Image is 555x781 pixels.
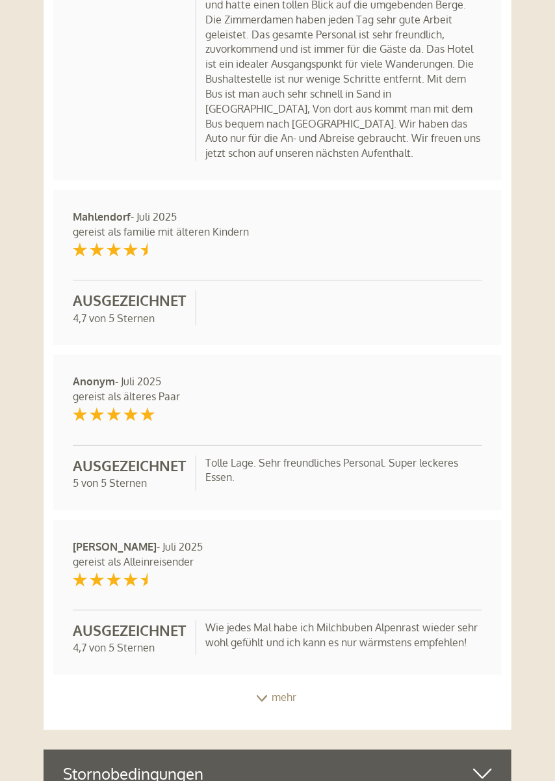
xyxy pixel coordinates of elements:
div: 4,7 von 5 Sternen [63,290,196,325]
div: gereist als Alleinreisender [73,555,482,569]
small: 10:38 [19,63,210,72]
div: 4,7 von 5 Sternen [63,620,196,655]
div: mehr [44,685,511,710]
strong: Mahlendorf [73,210,131,223]
strong: [PERSON_NAME] [73,540,157,553]
button: Senden [341,337,429,366]
div: Ausgezeichnet [73,456,186,476]
div: - Juli 2025 [63,540,492,569]
div: Ausgezeichnet [73,290,186,310]
div: Berghotel Alpenrast [19,38,210,48]
div: Guten Tag, wie können wir Ihnen helfen? [10,35,216,75]
div: - Juli 2025 [63,210,492,240]
div: - Juli 2025 [63,374,492,404]
strong: Anonym [73,375,115,388]
div: Ausgezeichnet [73,620,186,640]
div: gereist als familie mit älteren Kindern [73,225,482,240]
div: gereist als älteres Paar [73,389,482,404]
div: Wie jedes Mal habe ich Milchbuben Alpenrast wieder sehr wohl gefühlt und ich kann es nur wärmsten... [196,620,492,655]
div: Tolle Lage. Sehr freundliches Personal. Super leckeres Essen. [196,456,492,491]
div: [DATE] [191,10,239,32]
div: 5 von 5 Sternen [63,456,196,491]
